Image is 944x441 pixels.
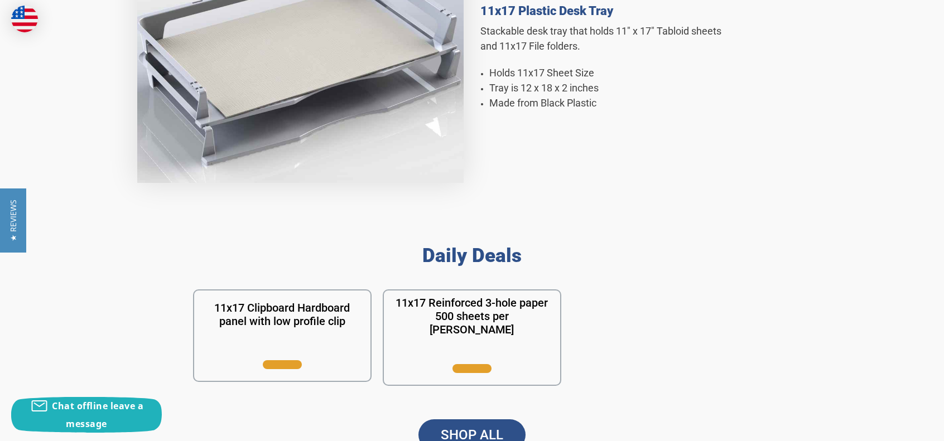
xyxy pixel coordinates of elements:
span: Made from Black Plastic [489,97,596,109]
span: Stackable desk tray that holds 11" x 17" Tabloid sheets and 11x17 File folders. [480,25,721,52]
h1: 11x17 Clipboard Hardboard panel with low profile clip [203,301,362,328]
img: duty and tax information for United States [11,6,38,32]
span: Chat offline leave a message [52,400,143,430]
span: Holds 11x17 Sheet Size [489,67,594,79]
h4: 11x17 Plastic Desk Tray [480,4,731,18]
h1: 11x17 Reinforced 3-hole paper 500 sheets per [PERSON_NAME] [392,296,552,336]
button: Chat offline leave a message [11,397,162,433]
h2: Daily Deals [193,244,751,267]
span: ★ Reviews [8,200,18,241]
span: Tray is 12 x 18 x 2 inches [489,82,599,94]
